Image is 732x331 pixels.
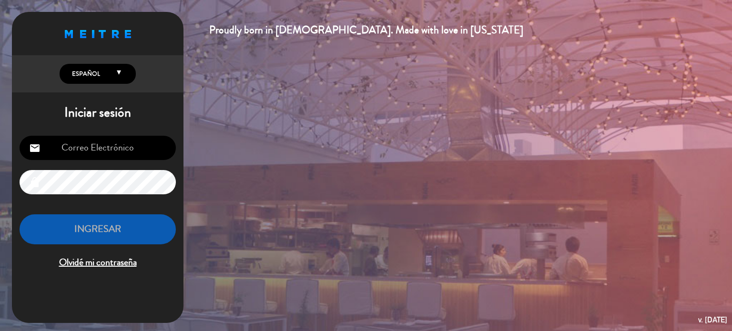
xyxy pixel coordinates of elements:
h1: Iniciar sesión [12,105,183,121]
input: Correo Electrónico [20,136,176,160]
span: Español [70,69,100,79]
button: INGRESAR [20,214,176,244]
i: lock [29,177,41,188]
i: email [29,142,41,154]
span: Olvidé mi contraseña [20,255,176,271]
div: v. [DATE] [698,313,727,326]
